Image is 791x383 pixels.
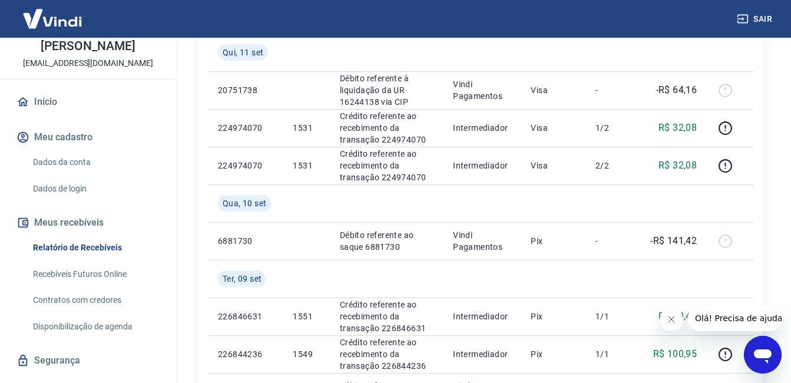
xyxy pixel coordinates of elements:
[688,305,782,331] iframe: Mensagem da empresa
[658,121,697,135] p: R$ 32,08
[340,110,434,146] p: Crédito referente ao recebimento da transação 224974070
[340,336,434,372] p: Crédito referente ao recebimento da transação 226844236
[531,160,577,171] p: Visa
[293,160,320,171] p: 1531
[453,122,512,134] p: Intermediador
[531,311,577,322] p: Pix
[656,83,697,97] p: -R$ 64,16
[531,235,577,247] p: Pix
[453,311,512,322] p: Intermediador
[28,177,162,201] a: Dados de login
[293,122,320,134] p: 1531
[23,57,153,70] p: [EMAIL_ADDRESS][DOMAIN_NAME]
[453,229,512,253] p: Vindi Pagamentos
[28,262,162,286] a: Recebíveis Futuros Online
[28,315,162,339] a: Disponibilização de agenda
[340,229,434,253] p: Débito referente ao saque 6881730
[28,150,162,174] a: Dados da conta
[28,288,162,312] a: Contratos com credores
[14,1,91,37] img: Vindi
[218,348,274,360] p: 226844236
[340,299,434,334] p: Crédito referente ao recebimento da transação 226846631
[531,122,577,134] p: Visa
[660,308,683,331] iframe: Fechar mensagem
[218,84,274,96] p: 20751738
[595,235,630,247] p: -
[453,160,512,171] p: Intermediador
[595,311,630,322] p: 1/1
[653,347,697,361] p: R$ 100,95
[223,197,266,209] span: Qua, 10 set
[14,89,162,115] a: Início
[734,8,777,30] button: Sair
[7,8,99,18] span: Olá! Precisa de ajuda?
[595,84,630,96] p: -
[218,160,274,171] p: 224974070
[14,124,162,150] button: Meu cadastro
[223,273,262,285] span: Ter, 09 set
[658,309,697,323] p: R$ 40,47
[744,336,782,374] iframe: Botão para abrir a janela de mensagens
[218,122,274,134] p: 224974070
[595,348,630,360] p: 1/1
[531,84,577,96] p: Visa
[453,348,512,360] p: Intermediador
[14,210,162,236] button: Meus recebíveis
[28,236,162,260] a: Relatório de Recebíveis
[293,311,320,322] p: 1551
[595,122,630,134] p: 1/2
[531,348,577,360] p: Pix
[218,311,274,322] p: 226846631
[453,78,512,102] p: Vindi Pagamentos
[340,148,434,183] p: Crédito referente ao recebimento da transação 224974070
[41,40,135,52] p: [PERSON_NAME]
[658,159,697,173] p: R$ 32,08
[14,348,162,374] a: Segurança
[293,348,320,360] p: 1549
[218,235,274,247] p: 6881730
[223,47,263,58] span: Qui, 11 set
[650,234,697,248] p: -R$ 141,42
[595,160,630,171] p: 2/2
[340,72,434,108] p: Débito referente à liquidação da UR 16244138 via CIP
